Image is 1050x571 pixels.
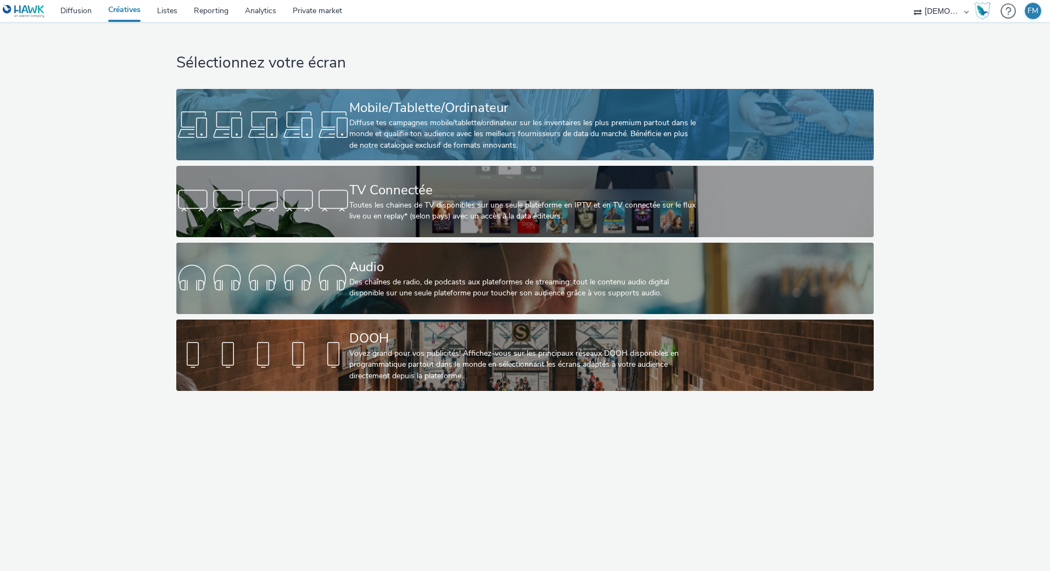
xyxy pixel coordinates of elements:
[349,181,696,200] div: TV Connectée
[974,2,995,20] a: Hawk Academy
[349,200,696,222] div: Toutes les chaines de TV disponibles sur une seule plateforme en IPTV et en TV connectée sur le f...
[1027,3,1038,19] div: FM
[349,98,696,117] div: Mobile/Tablette/Ordinateur
[176,320,874,391] a: DOOHVoyez grand pour vos publicités! Affichez-vous sur les principaux réseaux DOOH disponibles en...
[349,277,696,299] div: Des chaînes de radio, de podcasts aux plateformes de streaming: tout le contenu audio digital dis...
[349,117,696,151] div: Diffuse tes campagnes mobile/tablette/ordinateur sur les inventaires les plus premium partout dan...
[3,4,45,18] img: undefined Logo
[176,166,874,237] a: TV ConnectéeToutes les chaines de TV disponibles sur une seule plateforme en IPTV et en TV connec...
[176,243,874,314] a: AudioDes chaînes de radio, de podcasts aux plateformes de streaming: tout le contenu audio digita...
[176,53,874,74] h1: Sélectionnez votre écran
[974,2,991,20] img: Hawk Academy
[349,348,696,382] div: Voyez grand pour vos publicités! Affichez-vous sur les principaux réseaux DOOH disponibles en pro...
[349,329,696,348] div: DOOH
[349,257,696,277] div: Audio
[176,89,874,160] a: Mobile/Tablette/OrdinateurDiffuse tes campagnes mobile/tablette/ordinateur sur les inventaires le...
